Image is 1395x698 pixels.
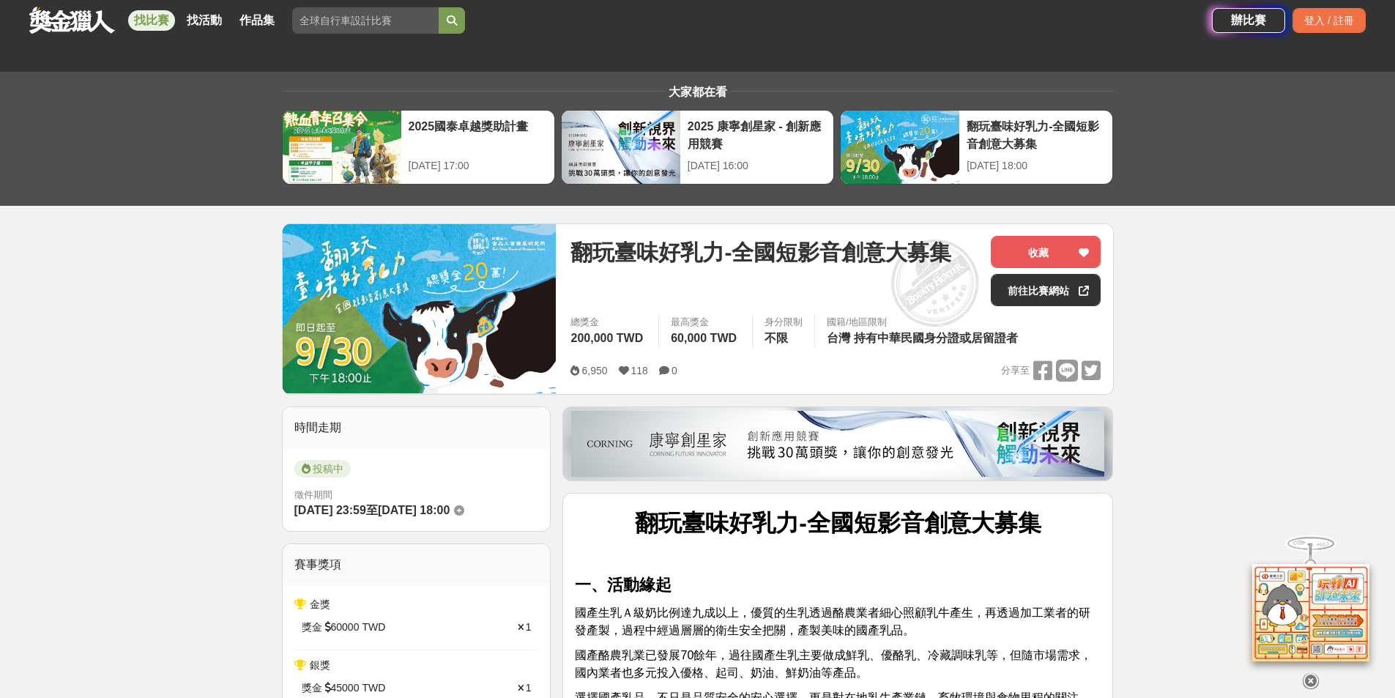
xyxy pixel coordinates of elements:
[967,118,1105,151] div: 翻玩臺味好乳力-全國短影音創意大募集
[575,649,1092,679] span: 國產酪農乳業已發展70餘年，過往國產生乳主要做成鮮乳、優酪乳、冷藏調味乳等，但隨市場需求，國內業者也多元投入優格、起司、奶油、鮮奶油等產品。
[967,158,1105,174] div: [DATE] 18:00
[1001,360,1030,382] span: 分享至
[366,504,378,516] span: 至
[765,315,803,330] div: 身分限制
[827,332,850,344] span: 台灣
[283,224,557,393] img: Cover Image
[575,606,1090,636] span: 國產生乳Ａ級奶比例達九成以上，優質的生乳透過酪農業者細心照顧乳牛產生，再透過加工業者的研發產製，過程中經過層層的衛生安全把關，產製美味的國產乳品。
[302,680,322,696] span: 獎金
[526,621,532,633] span: 1
[409,118,547,151] div: 2025國泰卓越獎助計畫
[283,407,551,448] div: 時間走期
[331,620,360,635] span: 60000
[570,315,647,330] span: 總獎金
[292,7,439,34] input: 全球自行車設計比賽
[570,332,643,344] span: 200,000 TWD
[526,682,532,694] span: 1
[294,504,366,516] span: [DATE] 23:59
[571,411,1104,477] img: be6ed63e-7b41-4cb8-917a-a53bd949b1b4.png
[581,365,607,376] span: 6,950
[1292,8,1366,33] div: 登入 / 註冊
[570,236,951,269] span: 翻玩臺味好乳力-全國短影音創意大募集
[310,659,330,671] span: 銀獎
[765,332,788,344] span: 不限
[128,10,175,31] a: 找比賽
[362,680,385,696] span: TWD
[991,236,1101,268] button: 收藏
[282,110,555,185] a: 2025國泰卓越獎助計畫[DATE] 17:00
[294,460,351,478] span: 投稿中
[561,110,834,185] a: 2025 康寧創星家 - 創新應用競賽[DATE] 16:00
[854,332,1018,344] span: 持有中華民國身分證或居留證者
[688,118,826,151] div: 2025 康寧創星家 - 創新應用競賽
[302,620,322,635] span: 獎金
[671,332,737,344] span: 60,000 TWD
[362,620,385,635] span: TWD
[409,158,547,174] div: [DATE] 17:00
[840,110,1113,185] a: 翻玩臺味好乳力-全國短影音創意大募集[DATE] 18:00
[234,10,280,31] a: 作品集
[331,680,360,696] span: 45000
[181,10,228,31] a: 找活動
[283,544,551,585] div: 賽事獎項
[672,365,677,376] span: 0
[991,274,1101,306] a: 前往比賽網站
[688,158,826,174] div: [DATE] 16:00
[1212,8,1285,33] a: 辦比賽
[827,315,1022,330] div: 國籍/地區限制
[575,576,672,594] strong: 一、活動緣起
[665,86,731,98] span: 大家都在看
[671,315,740,330] span: 最高獎金
[378,504,450,516] span: [DATE] 18:00
[631,365,648,376] span: 118
[310,598,330,610] span: 金獎
[635,510,1041,536] strong: 翻玩臺味好乳力-全國短影音創意大募集
[294,489,332,500] span: 徵件期間
[1252,564,1369,661] img: d2146d9a-e6f6-4337-9592-8cefde37ba6b.png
